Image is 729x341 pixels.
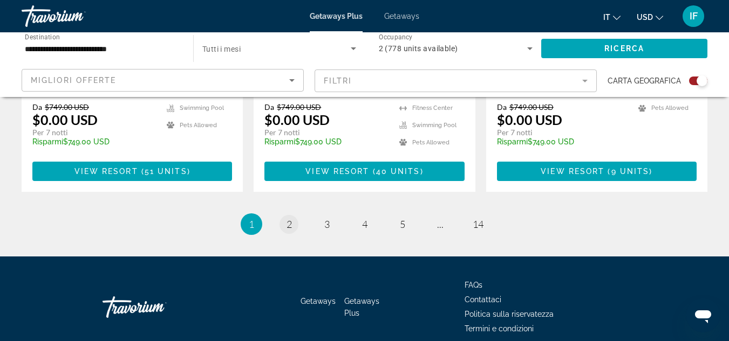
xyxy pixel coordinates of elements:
[324,218,330,230] span: 3
[608,73,681,88] span: Carta geografica
[103,291,210,323] a: Travorium
[604,44,644,53] span: Ricerca
[541,167,604,176] span: View Resort
[690,11,698,22] span: IF
[74,167,138,176] span: View Resort
[604,167,652,176] span: ( )
[264,102,274,112] span: Da
[315,69,597,93] button: Filter
[603,13,610,22] span: it
[437,218,444,230] span: ...
[611,167,650,176] span: 9 units
[264,137,388,146] p: $749.00 USD
[465,324,534,333] a: Termini e condizioni
[301,297,336,305] a: Getaways
[180,122,217,129] span: Pets Allowed
[32,128,156,137] p: Per 7 notti
[465,310,554,318] a: Politica sulla riservatezza
[344,297,379,317] a: Getaways Plus
[686,298,720,332] iframe: Pulsante per aprire la finestra di messaggistica
[465,295,501,304] a: Contattaci
[202,45,241,53] span: Tutti i mesi
[180,105,224,112] span: Swimming Pool
[497,162,697,181] button: View Resort(9 units)
[376,167,420,176] span: 40 units
[22,213,707,235] nav: Pagination
[32,137,156,146] p: $749.00 USD
[369,167,423,176] span: ( )
[138,167,190,176] span: ( )
[22,2,130,30] a: Travorium
[45,102,89,112] span: $749.00 USD
[412,139,449,146] span: Pets Allowed
[379,33,413,41] span: Occupancy
[509,102,554,112] span: $749.00 USD
[362,218,367,230] span: 4
[305,167,369,176] span: View Resort
[497,102,507,112] span: Da
[473,218,483,230] span: 14
[32,112,98,128] p: $0.00 USD
[31,76,117,85] span: Migliori offerte
[310,12,363,20] a: Getaways Plus
[264,162,464,181] button: View Resort(40 units)
[264,137,295,146] span: Risparmi
[679,5,707,27] button: User Menu
[541,39,707,58] button: Ricerca
[400,218,405,230] span: 5
[384,12,419,20] a: Getaways
[264,112,330,128] p: $0.00 USD
[412,105,453,112] span: Fitness Center
[264,128,388,137] p: Per 7 notti
[465,281,482,289] a: FAQs
[497,112,562,128] p: $0.00 USD
[603,9,621,25] button: Change language
[637,9,663,25] button: Change currency
[379,44,458,53] span: 2 (778 units available)
[497,137,528,146] span: Risparmi
[249,218,254,230] span: 1
[287,218,292,230] span: 2
[32,102,42,112] span: Da
[32,162,232,181] button: View Resort(51 units)
[145,167,187,176] span: 51 units
[31,74,295,87] mat-select: Sort by
[651,105,689,112] span: Pets Allowed
[497,128,628,137] p: Per 7 notti
[412,122,457,129] span: Swimming Pool
[32,137,63,146] span: Risparmi
[277,102,321,112] span: $749.00 USD
[25,33,60,40] span: Destination
[497,137,628,146] p: $749.00 USD
[637,13,653,22] span: USD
